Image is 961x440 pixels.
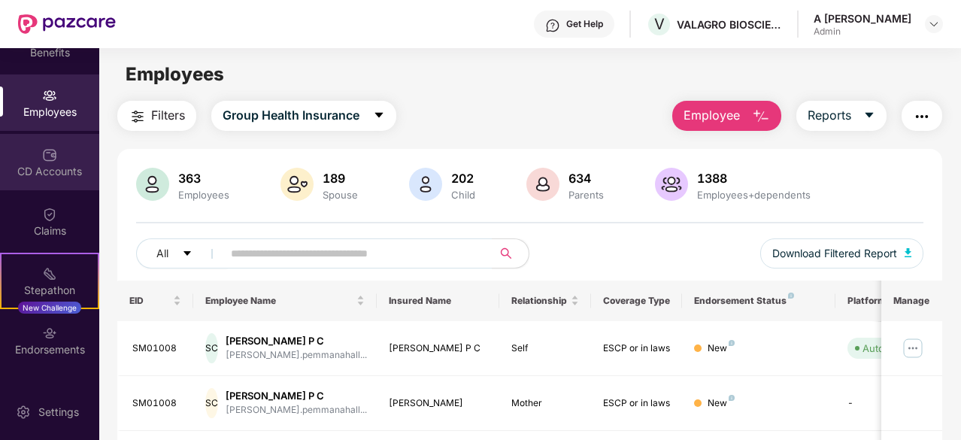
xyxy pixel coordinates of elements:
[591,281,683,321] th: Coverage Type
[280,168,314,201] img: svg+xml;base64,PHN2ZyB4bWxucz0iaHR0cDovL3d3dy53My5vcmcvMjAwMC9zdmciIHhtbG5zOnhsaW5rPSJodHRwOi8vd3...
[862,341,923,356] div: Auto Verified
[729,340,735,346] img: svg+xml;base64,PHN2ZyB4bWxucz0iaHR0cDovL3d3dy53My5vcmcvMjAwMC9zdmciIHdpZHRoPSI4IiBoZWlnaHQ9IjgiIH...
[16,405,31,420] img: svg+xml;base64,PHN2ZyBpZD0iU2V0dGluZy0yMHgyMCIgeG1sbnM9Imh0dHA6Ly93d3cudzMub3JnLzIwMDAvc3ZnIiB3aW...
[729,395,735,401] img: svg+xml;base64,PHN2ZyB4bWxucz0iaHR0cDovL3d3dy53My5vcmcvMjAwMC9zdmciIHdpZHRoPSI4IiBoZWlnaHQ9IjgiIH...
[694,295,823,307] div: Endorsement Status
[545,18,560,33] img: svg+xml;base64,PHN2ZyBpZD0iSGVscC0zMngzMiIgeG1sbnM9Imh0dHA6Ly93d3cudzMub3JnLzIwMDAvc3ZnIiB3aWR0aD...
[18,302,81,314] div: New Challenge
[205,295,353,307] span: Employee Name
[499,281,591,321] th: Relationship
[223,106,359,125] span: Group Health Insurance
[211,101,396,131] button: Group Health Insurancecaret-down
[205,388,218,418] div: SC
[132,341,182,356] div: SM01008
[42,326,57,341] img: svg+xml;base64,PHN2ZyBpZD0iRW5kb3JzZW1lbnRzIiB4bWxucz0iaHR0cDovL3d3dy53My5vcmcvMjAwMC9zdmciIHdpZH...
[672,101,781,131] button: Employee
[565,171,607,186] div: 634
[126,63,224,85] span: Employees
[752,108,770,126] img: svg+xml;base64,PHN2ZyB4bWxucz0iaHR0cDovL3d3dy53My5vcmcvMjAwMC9zdmciIHhtbG5zOnhsaW5rPSJodHRwOi8vd3...
[42,88,57,103] img: svg+xml;base64,PHN2ZyBpZD0iRW1wbG95ZWVzIiB4bWxucz0iaHR0cDovL3d3dy53My5vcmcvMjAwMC9zdmciIHdpZHRoPS...
[205,333,218,363] div: SC
[156,245,168,262] span: All
[881,281,942,321] th: Manage
[603,341,671,356] div: ESCP or in laws
[42,207,57,222] img: svg+xml;base64,PHN2ZyBpZD0iQ2xhaW0iIHhtbG5zPSJodHRwOi8vd3d3LnczLm9yZy8yMDAwL3N2ZyIgd2lkdGg9IjIwIi...
[863,109,875,123] span: caret-down
[511,396,579,411] div: Mother
[694,171,814,186] div: 1388
[708,341,735,356] div: New
[788,293,794,299] img: svg+xml;base64,PHN2ZyB4bWxucz0iaHR0cDovL3d3dy53My5vcmcvMjAwMC9zdmciIHdpZHRoPSI4IiBoZWlnaHQ9IjgiIH...
[136,238,228,269] button: Allcaret-down
[34,405,83,420] div: Settings
[511,295,568,307] span: Relationship
[182,248,193,260] span: caret-down
[814,11,911,26] div: A [PERSON_NAME]
[226,334,367,348] div: [PERSON_NAME] P C
[694,189,814,201] div: Employees+dependents
[320,171,361,186] div: 189
[772,245,897,262] span: Download Filtered Report
[42,147,57,162] img: svg+xml;base64,PHN2ZyBpZD0iQ0RfQWNjb3VudHMiIGRhdGEtbmFtZT0iQ0QgQWNjb3VudHMiIHhtbG5zPSJodHRwOi8vd3...
[226,389,367,403] div: [PERSON_NAME] P C
[526,168,559,201] img: svg+xml;base64,PHN2ZyB4bWxucz0iaHR0cDovL3d3dy53My5vcmcvMjAwMC9zdmciIHhtbG5zOnhsaW5rPSJodHRwOi8vd3...
[511,341,579,356] div: Self
[566,18,603,30] div: Get Help
[373,109,385,123] span: caret-down
[226,348,367,363] div: [PERSON_NAME].pemmanahall...
[448,171,478,186] div: 202
[654,15,665,33] span: V
[448,189,478,201] div: Child
[136,168,169,201] img: svg+xml;base64,PHN2ZyB4bWxucz0iaHR0cDovL3d3dy53My5vcmcvMjAwMC9zdmciIHhtbG5zOnhsaW5rPSJodHRwOi8vd3...
[760,238,924,269] button: Download Filtered Report
[928,18,940,30] img: svg+xml;base64,PHN2ZyBpZD0iRHJvcGRvd24tMzJ4MzIiIHhtbG5zPSJodHRwOi8vd3d3LnczLm9yZy8yMDAwL3N2ZyIgd2...
[42,266,57,281] img: svg+xml;base64,PHN2ZyB4bWxucz0iaHR0cDovL3d3dy53My5vcmcvMjAwMC9zdmciIHdpZHRoPSIyMSIgaGVpZ2h0PSIyMC...
[808,106,851,125] span: Reports
[193,281,377,321] th: Employee Name
[132,396,182,411] div: SM01008
[913,108,931,126] img: svg+xml;base64,PHN2ZyB4bWxucz0iaHR0cDovL3d3dy53My5vcmcvMjAwMC9zdmciIHdpZHRoPSIyNCIgaGVpZ2h0PSIyNC...
[377,281,499,321] th: Insured Name
[814,26,911,38] div: Admin
[151,106,185,125] span: Filters
[901,336,925,360] img: manageButton
[389,396,487,411] div: [PERSON_NAME]
[2,283,98,298] div: Stepathon
[835,376,942,431] td: -
[129,295,171,307] span: EID
[409,168,442,201] img: svg+xml;base64,PHN2ZyB4bWxucz0iaHR0cDovL3d3dy53My5vcmcvMjAwMC9zdmciIHhtbG5zOnhsaW5rPSJodHRwOi8vd3...
[320,189,361,201] div: Spouse
[389,341,487,356] div: [PERSON_NAME] P C
[677,17,782,32] div: VALAGRO BIOSCIENCES
[655,168,688,201] img: svg+xml;base64,PHN2ZyB4bWxucz0iaHR0cDovL3d3dy53My5vcmcvMjAwMC9zdmciIHhtbG5zOnhsaW5rPSJodHRwOi8vd3...
[226,403,367,417] div: [PERSON_NAME].pemmanahall...
[117,101,196,131] button: Filters
[847,295,930,307] div: Platform Status
[18,14,116,34] img: New Pazcare Logo
[905,248,912,257] img: svg+xml;base64,PHN2ZyB4bWxucz0iaHR0cDovL3d3dy53My5vcmcvMjAwMC9zdmciIHhtbG5zOnhsaW5rPSJodHRwOi8vd3...
[175,171,232,186] div: 363
[492,247,521,259] span: search
[708,396,735,411] div: New
[117,281,194,321] th: EID
[129,108,147,126] img: svg+xml;base64,PHN2ZyB4bWxucz0iaHR0cDovL3d3dy53My5vcmcvMjAwMC9zdmciIHdpZHRoPSIyNCIgaGVpZ2h0PSIyNC...
[175,189,232,201] div: Employees
[492,238,529,269] button: search
[684,106,740,125] span: Employee
[796,101,887,131] button: Reportscaret-down
[565,189,607,201] div: Parents
[603,396,671,411] div: ESCP or in laws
